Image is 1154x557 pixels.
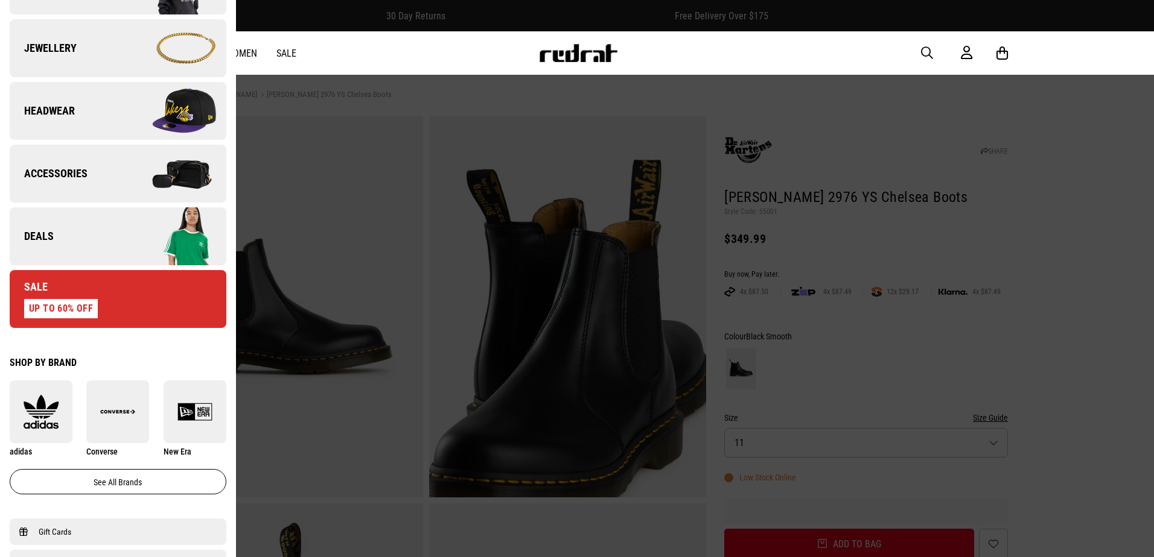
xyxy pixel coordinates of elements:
[10,357,226,368] div: Shop by Brand
[86,447,118,456] span: Converse
[10,207,226,265] a: Deals Company
[10,270,226,328] a: Sale UP TO 60% OFF
[226,48,257,59] a: Women
[118,206,226,266] img: Company
[118,81,226,141] img: Company
[10,104,75,118] span: Headwear
[39,524,71,539] span: Gift Cards
[10,447,32,456] span: adidas
[19,524,217,539] a: Gift Cards
[164,380,226,457] a: New Era New Era
[276,48,296,59] a: Sale
[10,229,54,244] span: Deals
[10,5,46,41] button: Open LiveChat chat widget
[10,280,48,294] span: Sale
[10,394,72,429] img: adidas
[10,41,77,55] span: Jewellery
[118,18,226,78] img: Company
[164,447,191,456] span: New Era
[118,143,226,204] img: Company
[10,145,226,203] a: Accessories Company
[10,19,226,77] a: Jewellery Company
[24,299,98,318] div: UP TO 60% OFF
[10,166,88,181] span: Accessories
[10,469,226,494] a: See all brands
[164,394,226,429] img: New Era
[86,394,149,429] img: Converse
[538,44,618,62] img: Redrat logo
[10,82,226,140] a: Headwear Company
[10,380,72,457] a: adidas adidas
[86,380,149,457] a: Converse Converse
